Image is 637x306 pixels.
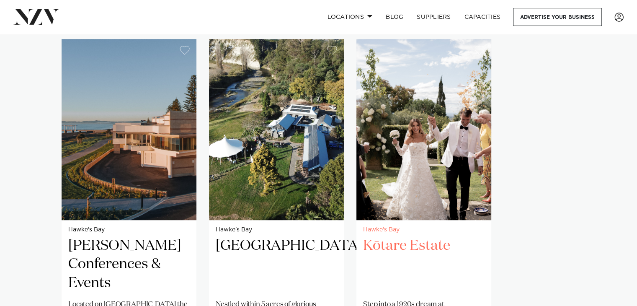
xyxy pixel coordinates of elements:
[320,8,379,26] a: Locations
[363,227,485,233] small: Hawke's Bay
[13,9,59,24] img: nzv-logo.png
[68,236,190,293] h2: [PERSON_NAME] Conferences & Events
[458,8,508,26] a: Capacities
[216,227,337,233] small: Hawke's Bay
[216,236,337,293] h2: [GEOGRAPHIC_DATA]
[68,227,190,233] small: Hawke's Bay
[379,8,410,26] a: BLOG
[410,8,457,26] a: SUPPLIERS
[363,236,485,293] h2: Kōtare Estate
[513,8,602,26] a: Advertise your business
